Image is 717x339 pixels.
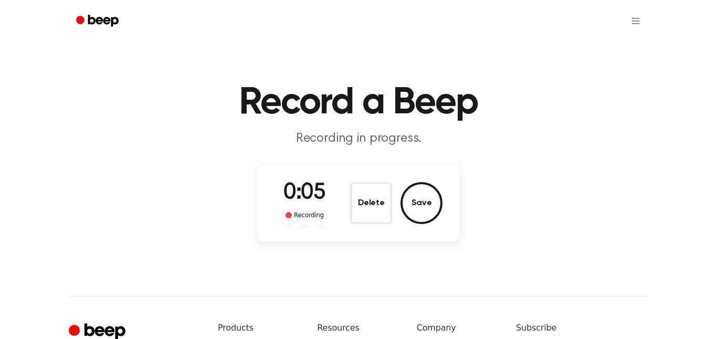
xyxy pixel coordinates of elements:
[218,322,300,334] h6: Products
[317,322,399,334] h6: Resources
[400,182,442,224] button: Save Audio Record
[623,8,648,34] button: Open menu
[516,322,648,334] h6: Subscribe
[283,210,326,220] div: Recording
[90,84,627,122] h1: Record a Beep
[69,11,128,31] a: Beep
[157,130,560,147] p: Recording in progress.
[417,322,499,334] h6: Company
[283,182,325,204] span: 0:05
[350,182,392,224] button: Delete Audio Record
